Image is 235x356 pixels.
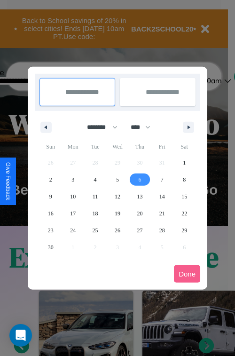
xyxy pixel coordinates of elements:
button: 3 [62,171,84,188]
span: 10 [70,188,76,205]
span: 25 [93,222,98,239]
button: 9 [39,188,62,205]
button: 22 [173,205,196,222]
div: Open Intercom Messenger [9,324,32,347]
span: 15 [181,188,187,205]
span: 7 [161,171,164,188]
button: 16 [39,205,62,222]
span: Sat [173,139,196,154]
button: 8 [173,171,196,188]
span: 26 [115,222,120,239]
span: Mon [62,139,84,154]
span: 30 [48,239,54,256]
span: 1 [183,154,186,171]
span: 11 [93,188,98,205]
button: Done [174,265,200,283]
span: 17 [70,205,76,222]
button: 18 [84,205,106,222]
button: 11 [84,188,106,205]
span: 28 [159,222,165,239]
span: 21 [159,205,165,222]
button: 29 [173,222,196,239]
span: Wed [106,139,128,154]
button: 20 [129,205,151,222]
span: 13 [137,188,142,205]
button: 30 [39,239,62,256]
span: 18 [93,205,98,222]
span: 9 [49,188,52,205]
span: 12 [115,188,120,205]
span: 20 [137,205,142,222]
span: 8 [183,171,186,188]
button: 28 [151,222,173,239]
button: 12 [106,188,128,205]
button: 23 [39,222,62,239]
button: 19 [106,205,128,222]
div: Give Feedback [5,162,11,200]
button: 1 [173,154,196,171]
button: 25 [84,222,106,239]
span: 14 [159,188,165,205]
span: 29 [181,222,187,239]
span: 19 [115,205,120,222]
span: 27 [137,222,142,239]
button: 2 [39,171,62,188]
button: 24 [62,222,84,239]
span: 4 [94,171,97,188]
button: 10 [62,188,84,205]
button: 13 [129,188,151,205]
span: 23 [48,222,54,239]
button: 7 [151,171,173,188]
button: 26 [106,222,128,239]
span: Fri [151,139,173,154]
span: 5 [116,171,119,188]
span: 3 [71,171,74,188]
button: 6 [129,171,151,188]
span: 6 [138,171,141,188]
button: 15 [173,188,196,205]
span: 2 [49,171,52,188]
button: 27 [129,222,151,239]
button: 4 [84,171,106,188]
span: Thu [129,139,151,154]
span: Tue [84,139,106,154]
button: 17 [62,205,84,222]
span: 16 [48,205,54,222]
span: 22 [181,205,187,222]
button: 21 [151,205,173,222]
span: Sun [39,139,62,154]
span: 24 [70,222,76,239]
button: 14 [151,188,173,205]
button: 5 [106,171,128,188]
